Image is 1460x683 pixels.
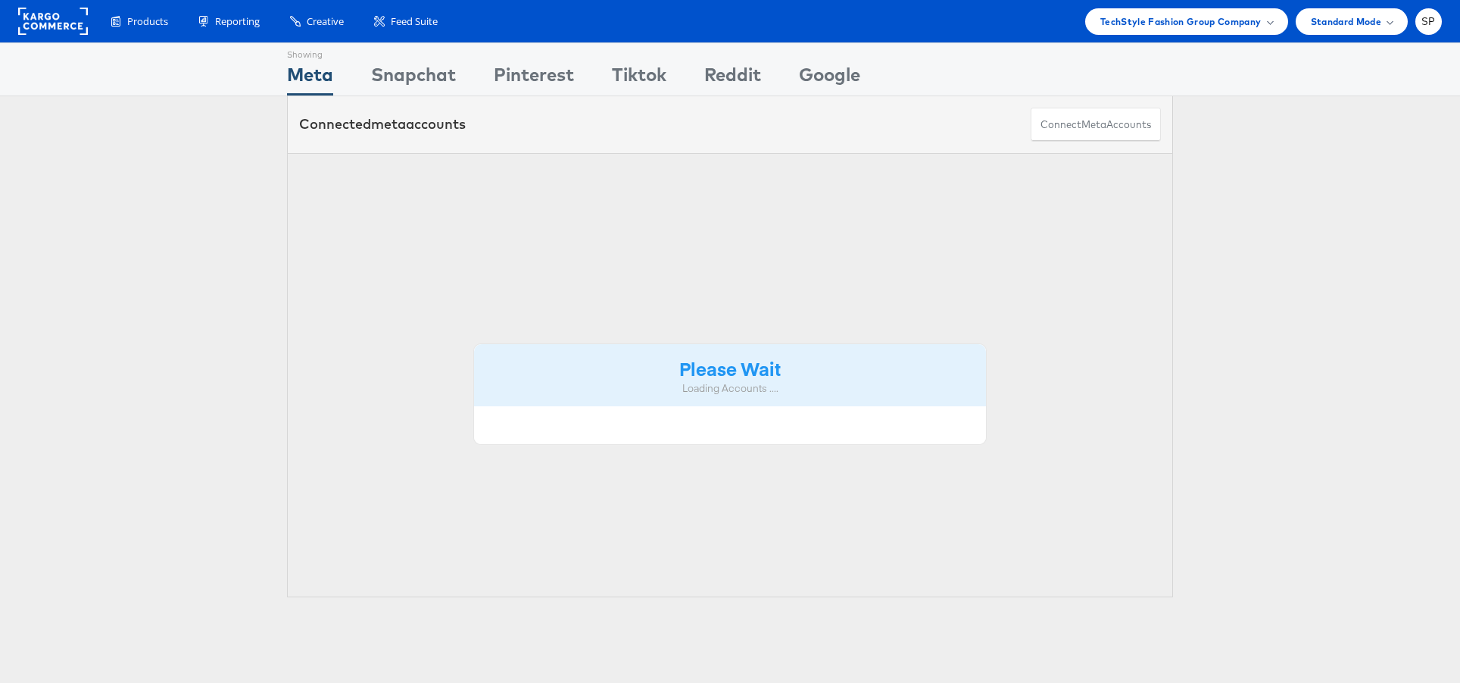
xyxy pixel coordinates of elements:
[307,14,344,29] span: Creative
[287,43,333,61] div: Showing
[371,61,456,96] div: Snapchat
[287,61,333,96] div: Meta
[391,14,438,29] span: Feed Suite
[1081,117,1106,132] span: meta
[1311,14,1381,30] span: Standard Mode
[1100,14,1262,30] span: TechStyle Fashion Group Company
[494,61,574,96] div: Pinterest
[485,381,975,396] div: Loading Accounts ....
[371,115,406,133] span: meta
[612,61,666,96] div: Tiktok
[799,61,860,96] div: Google
[704,61,761,96] div: Reddit
[1031,108,1161,142] button: ConnectmetaAccounts
[127,14,168,29] span: Products
[215,14,260,29] span: Reporting
[299,114,466,134] div: Connected accounts
[1421,17,1436,27] span: SP
[679,356,781,381] strong: Please Wait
